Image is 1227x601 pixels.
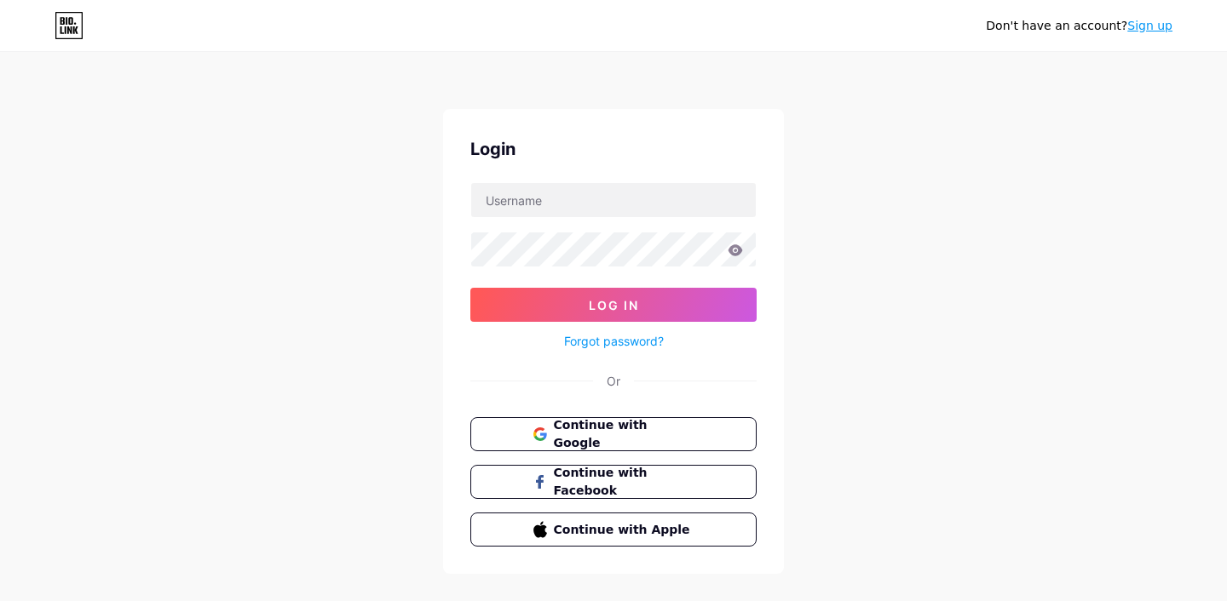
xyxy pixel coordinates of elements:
span: Log In [589,298,639,312]
input: Username [471,183,756,217]
button: Continue with Facebook [470,465,757,499]
span: Continue with Apple [554,521,694,539]
button: Continue with Google [470,417,757,451]
a: Sign up [1127,19,1172,32]
div: Login [470,136,757,162]
div: Don't have an account? [986,17,1172,35]
span: Continue with Facebook [554,464,694,500]
span: Continue with Google [554,416,694,452]
button: Continue with Apple [470,512,757,547]
a: Forgot password? [564,332,664,350]
button: Log In [470,288,757,322]
div: Or [607,372,620,390]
